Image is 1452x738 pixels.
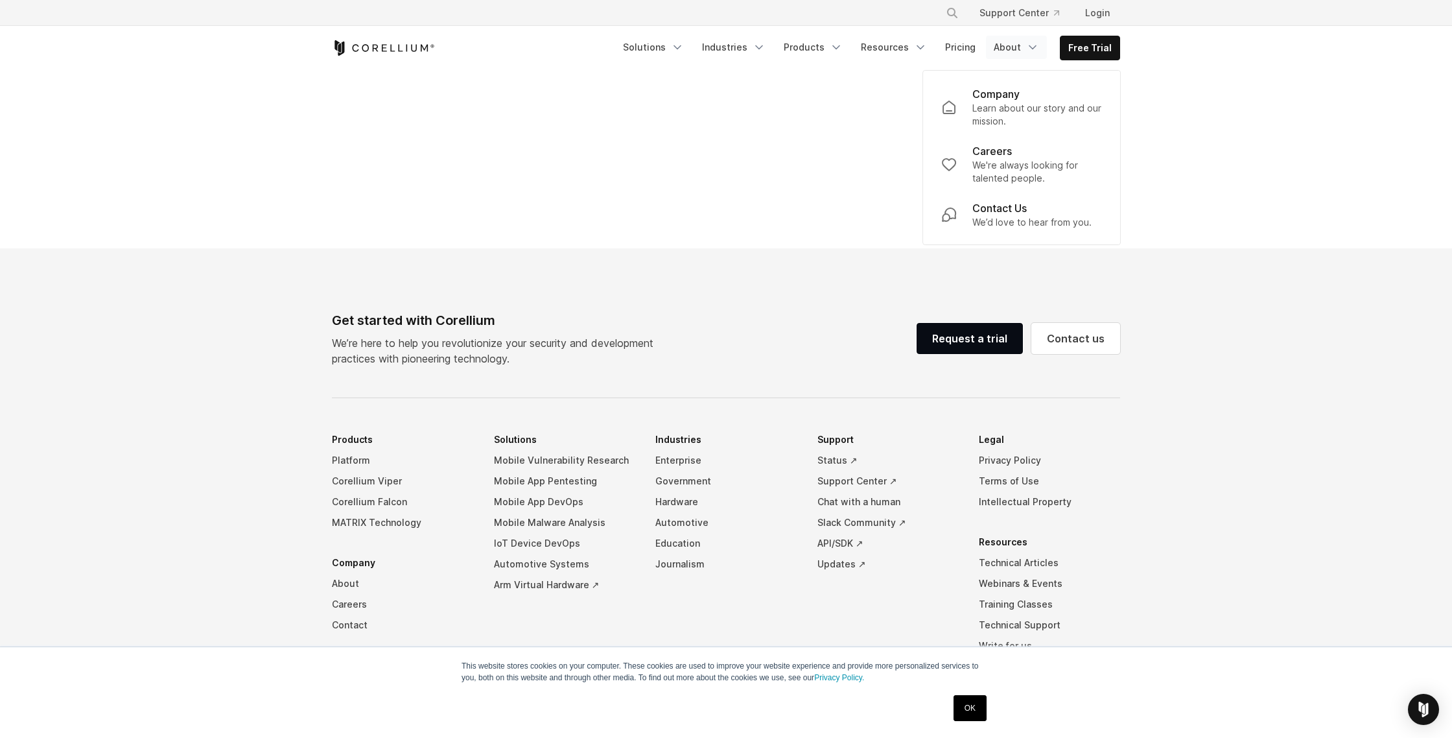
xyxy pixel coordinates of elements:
a: Mobile App DevOps [494,492,635,512]
div: Navigation Menu [930,1,1120,25]
a: Company Learn about our story and our mission. [931,78,1112,136]
a: Enterprise [655,450,797,471]
a: Technical Articles [979,553,1120,573]
a: Intellectual Property [979,492,1120,512]
p: We’re here to help you revolutionize your security and development practices with pioneering tech... [332,335,664,366]
a: Corellium Viper [332,471,473,492]
a: Technical Support [979,615,1120,636]
a: Automotive [655,512,797,533]
a: Contact us [1031,323,1120,354]
a: Resources [853,36,935,59]
a: About [332,573,473,594]
a: Updates ↗ [817,554,959,575]
a: Careers [332,594,473,615]
a: Slack Community ↗ [817,512,959,533]
a: Corellium Home [332,40,435,56]
a: Webinars & Events [979,573,1120,594]
a: Platform [332,450,473,471]
a: Contact [332,615,473,636]
a: Mobile Vulnerability Research [494,450,635,471]
p: This website stores cookies on your computer. These cookies are used to improve your website expe... [462,660,990,684]
a: IoT Device DevOps [494,533,635,554]
p: We’d love to hear from you. [972,216,1092,229]
a: OK [954,695,987,721]
a: Request a trial [917,323,1023,354]
a: Journalism [655,554,797,575]
div: Open Intercom Messenger [1408,694,1439,725]
a: Arm Virtual Hardware ↗ [494,575,635,595]
a: Login [1075,1,1120,25]
a: Chat with a human [817,492,959,512]
a: Products [776,36,850,59]
a: Government [655,471,797,492]
a: Contact Us We’d love to hear from you. [931,193,1112,237]
a: Hardware [655,492,797,512]
p: Contact Us [972,200,1027,216]
a: Privacy Policy. [814,673,864,682]
a: Corellium Falcon [332,492,473,512]
a: API/SDK ↗ [817,533,959,554]
p: Learn about our story and our mission. [972,102,1102,128]
div: Navigation Menu [615,36,1120,60]
a: Automotive Systems [494,554,635,575]
div: Navigation Menu [332,429,1120,710]
a: Pricing [937,36,983,59]
a: Careers We're always looking for talented people. [931,136,1112,193]
a: Support Center ↗ [817,471,959,492]
a: Industries [694,36,773,59]
div: Get started with Corellium [332,311,664,330]
button: Search [941,1,964,25]
a: Free Trial [1060,36,1119,60]
a: Solutions [615,36,692,59]
p: Careers [972,143,1012,159]
a: Write for us [979,636,1120,656]
a: Education [655,533,797,554]
a: Mobile Malware Analysis [494,512,635,533]
a: MATRIX Technology [332,512,473,533]
a: Mobile App Pentesting [494,471,635,492]
a: About [986,36,1047,59]
a: Training Classes [979,594,1120,615]
a: Privacy Policy [979,450,1120,471]
a: Support Center [969,1,1070,25]
p: We're always looking for talented people. [972,159,1102,185]
p: Company [972,86,1020,102]
a: Terms of Use [979,471,1120,492]
a: Status ↗ [817,450,959,471]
